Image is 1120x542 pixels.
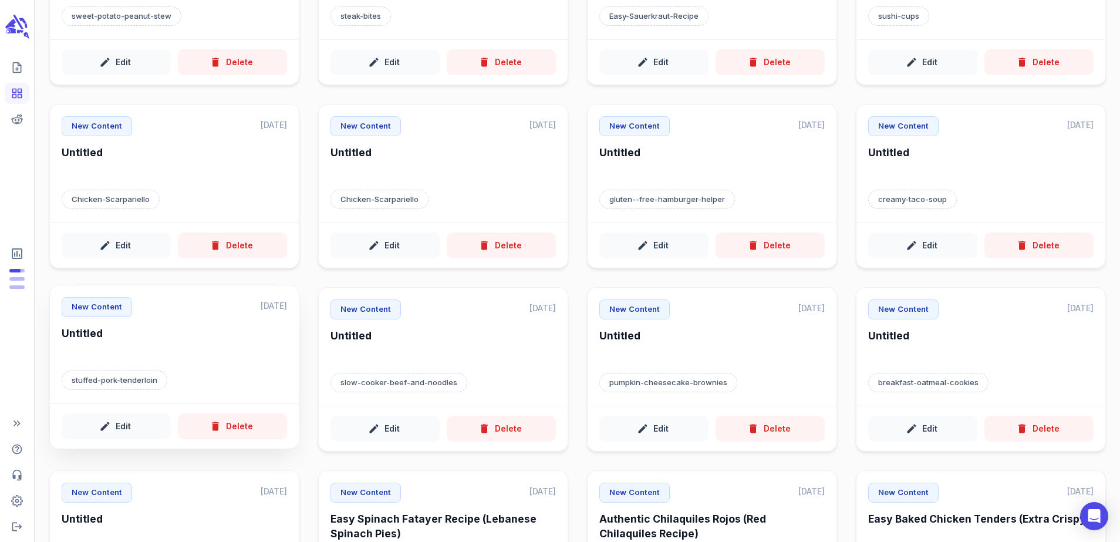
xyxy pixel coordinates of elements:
[9,285,25,289] span: Input Tokens: 0 of 2,000,000 monthly tokens used. These limits are based on the last model you us...
[330,483,401,503] p: New Content
[984,416,1094,442] button: Delete
[5,83,29,104] span: View your content dashboard
[5,490,29,511] span: Adjust your account settings
[599,483,670,503] p: New Content
[868,49,977,76] button: Edit
[62,6,181,26] p: Target keyword: sweet-potato-peanut-stew
[62,146,287,178] h6: Untitled
[330,233,440,259] button: Edit
[1067,483,1094,500] p: [DATE]
[261,483,287,500] p: [DATE]
[330,49,440,76] button: Edit
[1067,299,1094,317] p: [DATE]
[62,326,287,359] h6: Untitled
[599,233,709,259] button: Edit
[62,116,132,136] p: New Content
[599,49,709,76] button: Edit
[330,373,467,393] p: Target keyword: slow-cooker-beef-and-noodles
[868,373,989,393] p: Target keyword: breakfast-oatmeal-cookies
[868,416,977,442] button: Edit
[330,299,401,319] p: New Content
[447,416,556,442] button: Delete
[529,483,556,500] p: [DATE]
[330,6,391,26] p: Target keyword: steak-bites
[798,299,825,317] p: [DATE]
[868,483,939,503] p: New Content
[5,516,29,537] span: Logout
[5,242,29,265] span: View Subscription & Usage
[62,413,171,440] button: Edit
[178,233,287,259] button: Delete
[330,416,440,442] button: Edit
[599,373,737,393] p: Target keyword: pumpkin-cheesecake-brownies
[62,233,171,259] button: Edit
[868,146,1094,178] h6: Untitled
[599,190,735,210] p: Target keyword: gluten--free-hamburger-helper
[1080,502,1108,530] div: Open Intercom Messenger
[447,49,556,76] button: Delete
[9,277,25,281] span: Output Tokens: 0 of 400,000 monthly tokens used. These limits are based on the last model you use...
[330,146,556,178] h6: Untitled
[868,299,939,319] p: New Content
[599,116,670,136] p: New Content
[178,49,287,76] button: Delete
[5,464,29,486] span: Contact Support
[261,297,287,314] p: [DATE]
[868,190,957,210] p: Target keyword: creamy-taco-soup
[9,269,25,272] span: Posts: 18 of 25 monthly posts used
[178,413,287,440] button: Delete
[716,233,825,259] button: Delete
[62,483,132,503] p: New Content
[5,439,29,460] span: Help Center
[868,116,939,136] p: New Content
[1067,116,1094,133] p: [DATE]
[5,57,29,78] span: Create new content
[798,116,825,133] p: [DATE]
[599,146,825,178] h6: Untitled
[868,233,977,259] button: Edit
[330,329,556,361] h6: Untitled
[868,6,929,26] p: Target keyword: sushi-cups
[261,116,287,133] p: [DATE]
[5,413,29,434] span: Expand Sidebar
[984,49,1094,76] button: Delete
[62,190,160,210] p: Target keyword: Chicken-Scarpariello
[447,233,556,259] button: Delete
[868,329,1094,361] h6: Untitled
[529,299,556,317] p: [DATE]
[529,116,556,133] p: [DATE]
[330,116,401,136] p: New Content
[984,233,1094,259] button: Delete
[62,49,171,76] button: Edit
[716,49,825,76] button: Delete
[599,6,709,26] p: Target keyword: Easy-Sauerkraut-Recipe
[599,416,709,442] button: Edit
[62,371,167,390] p: Target keyword: stuffed-pork-tenderloin
[599,329,825,361] h6: Untitled
[330,190,429,210] p: Target keyword: Chicken-Scarpariello
[716,416,825,442] button: Delete
[5,109,29,130] span: View your Reddit Intelligence add-on dashboard
[599,299,670,319] p: New Content
[798,483,825,500] p: [DATE]
[62,297,132,317] p: New Content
